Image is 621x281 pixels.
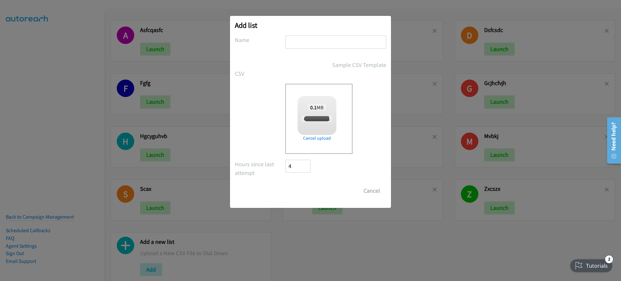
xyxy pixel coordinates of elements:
[298,135,336,142] a: Cancel upload
[566,253,616,276] iframe: Checklist
[332,60,386,69] a: Sample CSV Template
[308,104,326,111] span: MB
[310,104,317,111] strong: 0.1
[302,116,348,122] span: report1756255525749.csv
[235,160,285,177] label: Hours since last attempt
[602,115,621,166] iframe: Resource Center
[235,69,285,78] label: CSV
[357,184,386,197] button: Cancel
[235,21,386,30] h2: Add list
[235,36,285,44] label: Name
